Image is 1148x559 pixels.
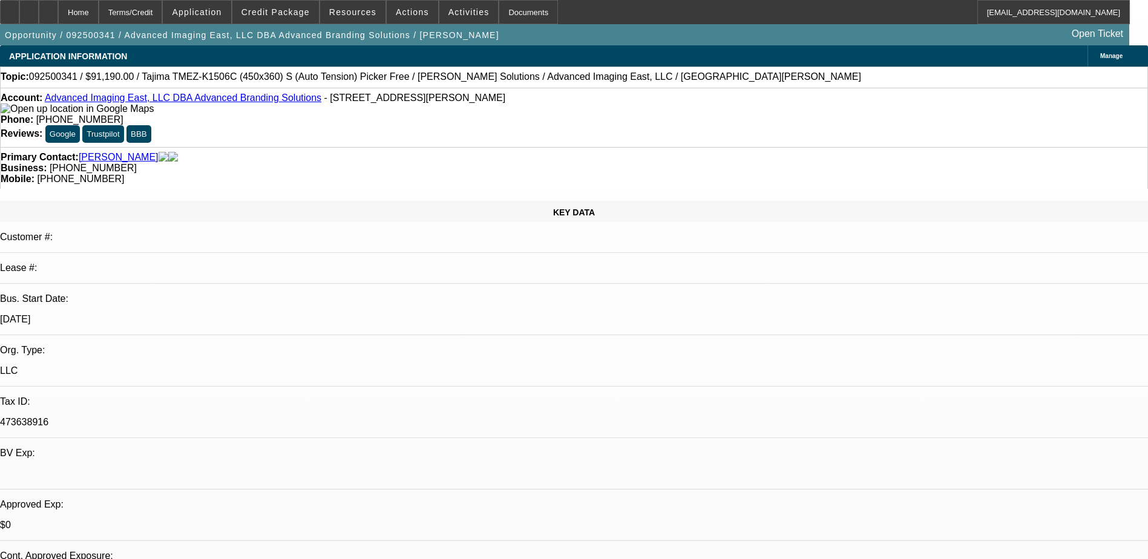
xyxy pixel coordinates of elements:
[82,125,123,143] button: Trustpilot
[36,114,123,125] span: [PHONE_NUMBER]
[396,7,429,17] span: Actions
[1,152,79,163] strong: Primary Contact:
[159,152,168,163] img: facebook-icon.png
[1,128,42,139] strong: Reviews:
[1,114,33,125] strong: Phone:
[45,93,321,103] a: Advanced Imaging East, LLC DBA Advanced Branding Solutions
[163,1,231,24] button: Application
[448,7,490,17] span: Activities
[9,51,127,61] span: APPLICATION INFORMATION
[168,152,178,163] img: linkedin-icon.png
[79,152,159,163] a: [PERSON_NAME]
[241,7,310,17] span: Credit Package
[439,1,499,24] button: Activities
[1,174,34,184] strong: Mobile:
[1,163,47,173] strong: Business:
[126,125,151,143] button: BBB
[5,30,499,40] span: Opportunity / 092500341 / Advanced Imaging East, LLC DBA Advanced Branding Solutions / [PERSON_NAME]
[320,1,385,24] button: Resources
[232,1,319,24] button: Credit Package
[329,7,376,17] span: Resources
[324,93,506,103] span: - [STREET_ADDRESS][PERSON_NAME]
[1,103,154,114] a: View Google Maps
[387,1,438,24] button: Actions
[50,163,137,173] span: [PHONE_NUMBER]
[1,71,29,82] strong: Topic:
[1,103,154,114] img: Open up location in Google Maps
[553,208,595,217] span: KEY DATA
[45,125,80,143] button: Google
[29,71,861,82] span: 092500341 / $91,190.00 / Tajima TMEZ-K1506C (450x360) S (Auto Tension) Picker Free / [PERSON_NAME...
[1,93,42,103] strong: Account:
[1100,53,1123,59] span: Manage
[1067,24,1128,44] a: Open Ticket
[37,174,124,184] span: [PHONE_NUMBER]
[172,7,221,17] span: Application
